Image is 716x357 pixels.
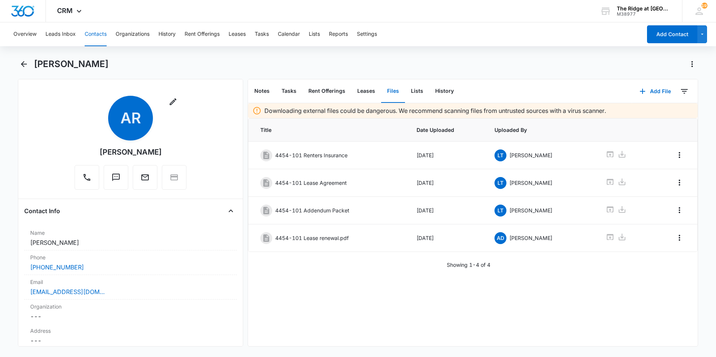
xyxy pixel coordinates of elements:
button: Leads Inbox [45,22,76,46]
p: [PERSON_NAME] [509,206,552,214]
label: Name [30,229,231,237]
button: Tasks [276,80,302,103]
button: Lists [405,80,429,103]
div: Address--- [24,324,237,348]
span: Title [260,126,399,134]
span: LT [494,205,506,217]
button: Lists [309,22,320,46]
button: Text [104,165,128,190]
button: Calendar [278,22,300,46]
a: [EMAIL_ADDRESS][DOMAIN_NAME] [30,287,105,296]
button: Leases [229,22,246,46]
td: [DATE] [408,224,486,252]
button: Contacts [85,22,107,46]
button: Leases [351,80,381,103]
button: Organizations [116,22,150,46]
button: Overflow Menu [673,232,685,244]
button: Actions [686,58,698,70]
button: Overflow Menu [673,177,685,189]
label: Phone [30,253,231,261]
div: notifications count [701,3,707,9]
button: History [158,22,176,46]
button: Tasks [255,22,269,46]
button: Files [381,80,405,103]
p: [PERSON_NAME] [509,234,552,242]
dd: --- [30,312,231,321]
button: Add Contact [647,25,697,43]
span: 191 [701,3,707,9]
button: Close [225,205,237,217]
p: [PERSON_NAME] [509,151,552,159]
div: Name[PERSON_NAME] [24,226,237,250]
td: [DATE] [408,197,486,224]
a: Text [104,177,128,183]
p: 4454-101 Renters Insurance [275,151,348,159]
p: 4454-101 Addendum Packet [275,206,349,214]
div: [PERSON_NAME] [100,146,162,158]
a: Email [133,177,157,183]
button: Email [133,165,157,190]
button: Back [18,58,29,70]
dd: --- [30,336,231,345]
button: Reports [329,22,348,46]
label: Email [30,278,231,286]
button: History [429,80,460,103]
span: LT [494,177,506,189]
div: Organization--- [24,300,237,324]
p: 4454-101 Lease renewal.pdf [275,234,349,242]
td: [DATE] [408,142,486,169]
span: CRM [57,7,73,15]
h1: [PERSON_NAME] [34,59,109,70]
button: Add File [632,82,678,100]
span: Date Uploaded [417,126,477,134]
div: Phone[PHONE_NUMBER] [24,250,237,275]
h4: Contact Info [24,206,60,215]
span: AR [108,96,153,140]
dd: [PERSON_NAME] [30,238,231,247]
button: Rent Offerings [185,22,220,46]
div: Email[EMAIL_ADDRESS][DOMAIN_NAME] [24,275,237,300]
span: Uploaded By [494,126,587,134]
p: 4454-101 Lease Agreement [275,179,347,187]
a: Call [75,177,99,183]
button: Rent Offerings [302,80,351,103]
button: Filters [678,85,690,97]
p: Showing 1-4 of 4 [447,261,490,269]
a: [PHONE_NUMBER] [30,263,84,272]
div: account id [617,12,671,17]
p: [PERSON_NAME] [509,179,552,187]
button: Overflow Menu [673,149,685,161]
div: account name [617,6,671,12]
span: LT [494,149,506,161]
p: Downloading external files could be dangerous. We recommend scanning files from untrusted sources... [264,106,606,115]
button: Overflow Menu [673,204,685,216]
td: [DATE] [408,169,486,197]
label: Address [30,327,231,335]
button: Notes [248,80,276,103]
button: Overview [13,22,37,46]
button: Settings [357,22,377,46]
label: Organization [30,303,231,310]
button: Call [75,165,99,190]
span: AD [494,232,506,244]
